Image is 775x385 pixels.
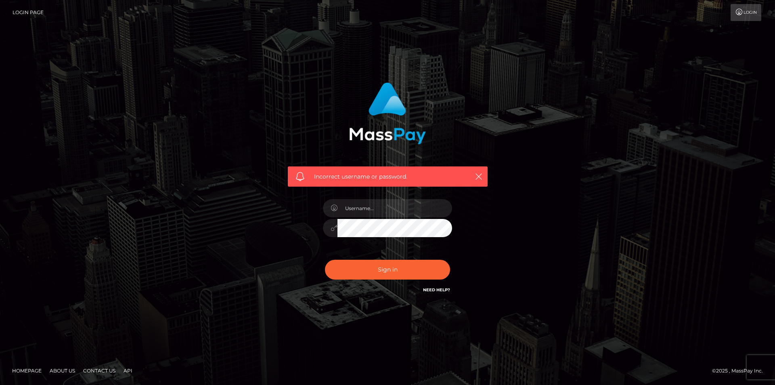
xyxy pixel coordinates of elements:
[423,287,450,292] a: Need Help?
[314,173,461,181] span: Incorrect username or password.
[13,4,44,21] a: Login Page
[349,82,426,144] img: MassPay Login
[46,364,78,377] a: About Us
[712,366,769,375] div: © 2025 , MassPay Inc.
[120,364,136,377] a: API
[80,364,119,377] a: Contact Us
[731,4,761,21] a: Login
[337,199,452,217] input: Username...
[9,364,45,377] a: Homepage
[325,260,450,280] button: Sign in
